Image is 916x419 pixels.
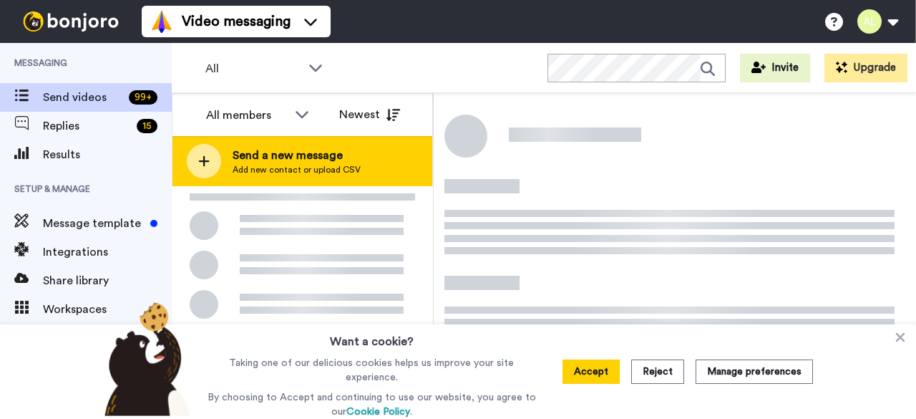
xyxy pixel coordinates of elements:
[150,10,173,33] img: vm-color.svg
[824,54,907,82] button: Upgrade
[43,146,172,163] span: Results
[182,11,291,32] span: Video messaging
[204,390,540,419] p: By choosing to Accept and continuing to use our website, you agree to our .
[92,302,198,416] img: bear-with-cookie.png
[205,60,301,77] span: All
[43,89,123,106] span: Send videos
[233,147,361,164] span: Send a new message
[43,301,172,318] span: Workspaces
[43,215,145,232] span: Message template
[328,100,411,129] button: Newest
[17,11,125,32] img: bj-logo-header-white.svg
[204,356,540,385] p: Taking one of our delicious cookies helps us improve your site experience.
[346,407,410,417] a: Cookie Policy
[206,107,288,124] div: All members
[740,54,810,82] button: Invite
[631,360,684,384] button: Reject
[137,119,157,133] div: 15
[330,324,414,350] h3: Want a cookie?
[43,117,131,135] span: Replies
[43,244,172,261] span: Integrations
[696,360,813,384] button: Manage preferences
[129,90,157,105] div: 99 +
[562,360,620,384] button: Accept
[43,272,172,289] span: Share library
[233,164,361,175] span: Add new contact or upload CSV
